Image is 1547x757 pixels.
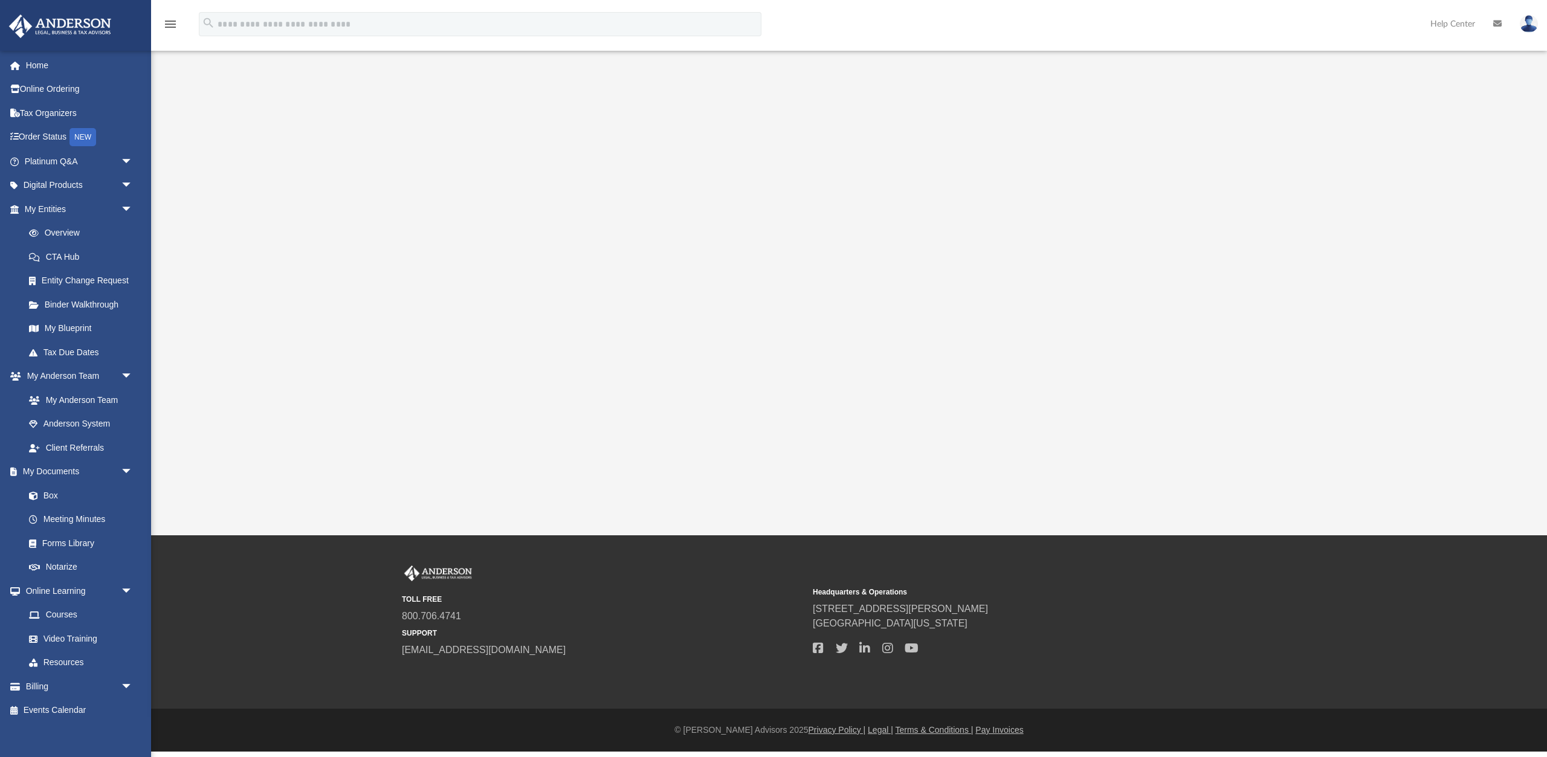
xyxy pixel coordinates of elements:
a: [GEOGRAPHIC_DATA][US_STATE] [813,618,967,628]
small: TOLL FREE [402,594,804,605]
a: Resources [17,651,145,675]
a: Video Training [17,627,139,651]
i: menu [163,17,178,31]
a: Terms & Conditions | [896,725,974,735]
a: Forms Library [17,531,139,555]
span: arrow_drop_down [121,579,145,604]
a: menu [163,23,178,31]
img: User Pic [1520,15,1538,33]
i: search [202,16,215,30]
span: arrow_drop_down [121,364,145,389]
a: Home [8,53,151,77]
a: Tax Organizers [8,101,151,125]
small: SUPPORT [402,628,804,639]
span: arrow_drop_down [121,149,145,174]
a: Digital Productsarrow_drop_down [8,173,151,198]
a: Pay Invoices [975,725,1023,735]
a: Privacy Policy | [809,725,866,735]
a: CTA Hub [17,245,151,269]
a: [STREET_ADDRESS][PERSON_NAME] [813,604,988,614]
span: arrow_drop_down [121,173,145,198]
a: Overview [17,221,151,245]
a: My Entitiesarrow_drop_down [8,197,151,221]
a: 800.706.4741 [402,611,461,621]
img: Anderson Advisors Platinum Portal [5,14,115,38]
img: Anderson Advisors Platinum Portal [402,565,474,581]
a: My Documentsarrow_drop_down [8,460,145,484]
a: Box [17,483,139,507]
div: © [PERSON_NAME] Advisors 2025 [151,724,1547,736]
a: Anderson System [17,412,145,436]
a: Billingarrow_drop_down [8,674,151,698]
a: Order StatusNEW [8,125,151,150]
a: Platinum Q&Aarrow_drop_down [8,149,151,173]
div: NEW [69,128,96,146]
a: My Blueprint [17,317,145,341]
a: Legal | [868,725,893,735]
a: Online Learningarrow_drop_down [8,579,145,603]
a: Notarize [17,555,145,579]
span: arrow_drop_down [121,460,145,485]
span: arrow_drop_down [121,197,145,222]
a: Online Ordering [8,77,151,101]
a: My Anderson Team [17,388,139,412]
a: My Anderson Teamarrow_drop_down [8,364,145,388]
a: Entity Change Request [17,269,151,293]
a: Courses [17,603,145,627]
a: Meeting Minutes [17,507,145,532]
span: arrow_drop_down [121,674,145,699]
a: Tax Due Dates [17,340,151,364]
a: Binder Walkthrough [17,292,151,317]
a: Client Referrals [17,436,145,460]
small: Headquarters & Operations [813,587,1215,598]
a: [EMAIL_ADDRESS][DOMAIN_NAME] [402,645,566,655]
a: Events Calendar [8,698,151,723]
